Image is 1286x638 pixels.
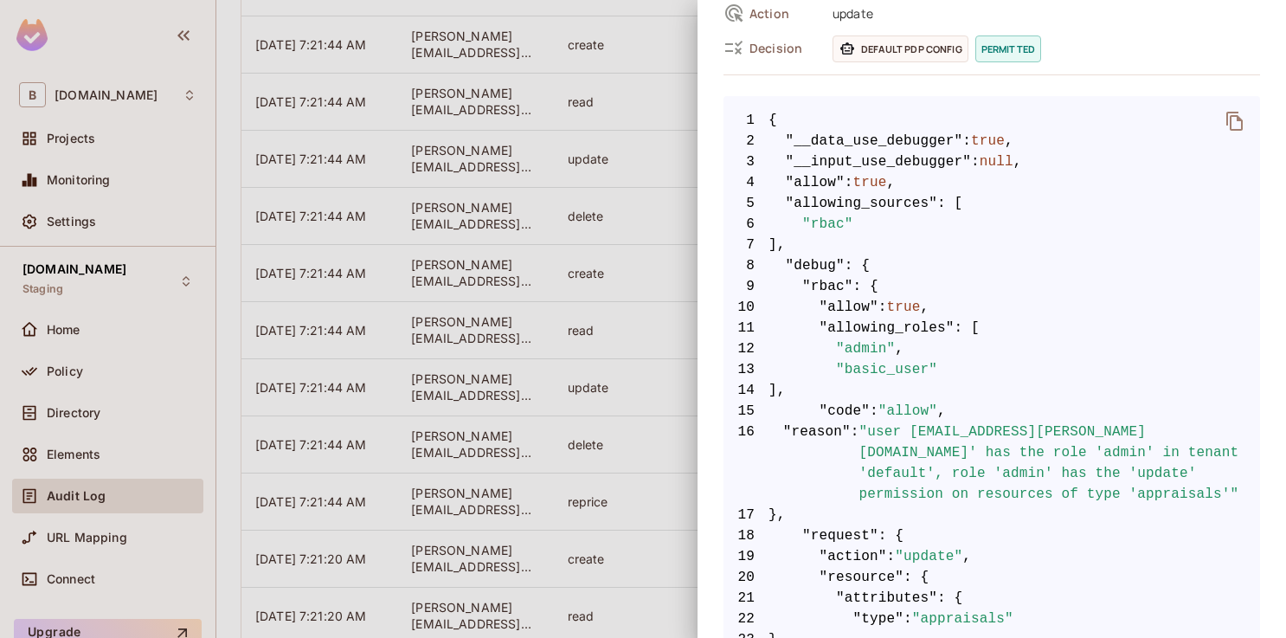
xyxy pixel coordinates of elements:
[786,255,845,276] span: "debug"
[937,401,946,422] span: ,
[836,359,937,380] span: "basic_user"
[903,609,912,629] span: :
[955,318,980,338] span: : [
[833,35,968,62] span: Default PDP config
[1013,151,1022,172] span: ,
[749,5,819,22] span: Action
[962,131,971,151] span: :
[878,401,937,422] span: "allow"
[802,276,853,297] span: "rbac"
[937,193,962,214] span: : [
[903,567,929,588] span: : {
[820,567,904,588] span: "resource"
[962,546,971,567] span: ,
[878,297,887,318] span: :
[723,380,1260,401] span: ],
[836,338,895,359] span: "admin"
[971,151,980,172] span: :
[723,359,768,380] span: 13
[786,151,972,172] span: "__input_use_debugger"
[723,235,1260,255] span: ],
[853,609,904,629] span: "type"
[802,214,853,235] span: "rbac"
[723,214,768,235] span: 6
[723,255,768,276] span: 8
[820,318,955,338] span: "allowing_roles"
[887,172,896,193] span: ,
[723,505,768,525] span: 17
[895,546,962,567] span: "update"
[786,131,963,151] span: "__data_use_debugger"
[887,297,921,318] span: true
[783,422,851,505] span: "reason"
[975,35,1041,62] span: permitted
[723,567,768,588] span: 20
[895,338,903,359] span: ,
[836,588,937,609] span: "attributes"
[853,172,887,193] span: true
[723,151,768,172] span: 3
[723,131,768,151] span: 2
[887,546,896,567] span: :
[768,110,777,131] span: {
[749,40,819,56] span: Decision
[723,338,768,359] span: 12
[786,172,845,193] span: "allow"
[802,525,878,546] span: "request"
[786,193,938,214] span: "allowing_sources"
[820,401,871,422] span: "code"
[1005,131,1013,151] span: ,
[912,609,1013,629] span: "appraisals"
[859,422,1260,505] span: "user [EMAIL_ADDRESS][PERSON_NAME][DOMAIN_NAME]' has the role 'admin' in tenant 'default', role '...
[870,401,878,422] span: :
[723,546,768,567] span: 19
[980,151,1013,172] span: null
[853,276,878,297] span: : {
[723,422,768,505] span: 16
[937,588,962,609] span: : {
[723,609,768,629] span: 22
[723,318,768,338] span: 11
[845,172,853,193] span: :
[971,131,1005,151] span: true
[723,110,768,131] span: 1
[723,401,768,422] span: 15
[820,297,878,318] span: "allow"
[723,505,1260,525] span: },
[723,276,768,297] span: 9
[723,235,768,255] span: 7
[723,588,768,609] span: 21
[921,297,929,318] span: ,
[723,525,768,546] span: 18
[845,255,870,276] span: : {
[878,525,903,546] span: : {
[824,3,1260,23] span: update
[851,422,859,505] span: :
[820,546,887,567] span: "action"
[1214,100,1256,142] button: delete
[723,380,768,401] span: 14
[723,172,768,193] span: 4
[723,297,768,318] span: 10
[723,193,768,214] span: 5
